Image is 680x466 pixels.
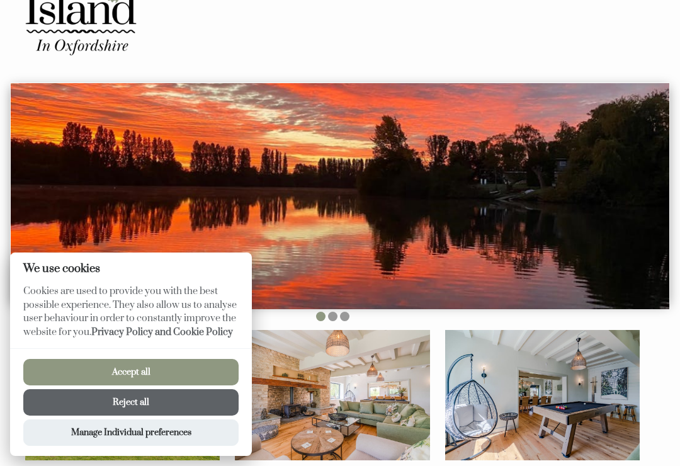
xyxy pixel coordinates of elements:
[235,330,429,460] img: Living room at The Island in Oxfordshire
[23,419,239,446] button: Manage Individual preferences
[445,330,640,460] img: Games room at The Island in Oxfordshire
[91,326,233,338] a: Privacy Policy and Cookie Policy
[10,285,252,348] p: Cookies are used to provide you with the best possible experience. They also allow us to analyse ...
[23,389,239,416] button: Reject all
[23,359,239,385] button: Accept all
[10,263,252,275] h2: We use cookies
